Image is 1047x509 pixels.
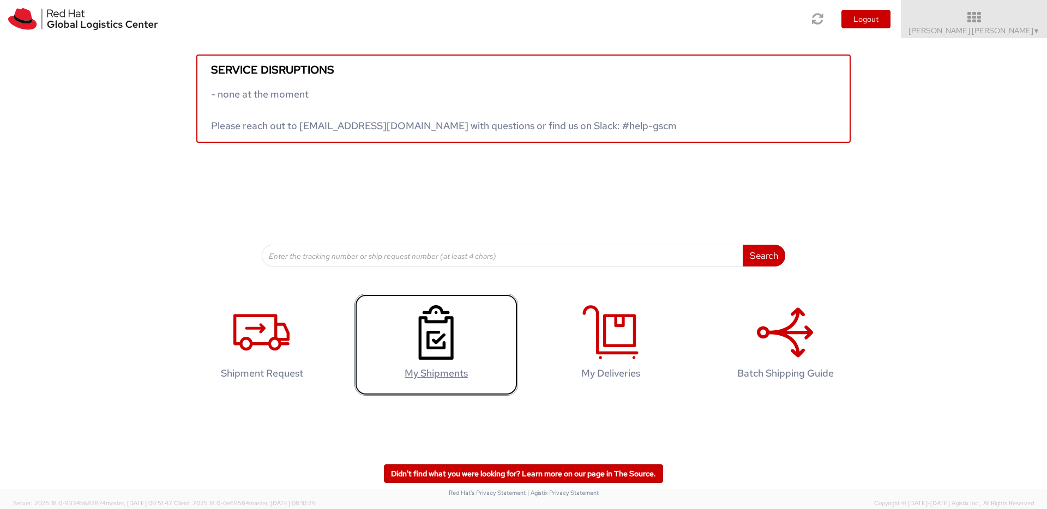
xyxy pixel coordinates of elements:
[13,499,172,507] span: Server: 2025.18.0-9334b682874
[262,245,743,266] input: Enter the tracking number or ship request number (at least 4 chars)
[211,88,677,132] span: - none at the moment Please reach out to [EMAIL_ADDRESS][DOMAIN_NAME] with questions or find us o...
[743,245,785,266] button: Search
[703,294,867,396] a: Batch Shipping Guide
[1033,27,1040,35] span: ▼
[841,10,890,28] button: Logout
[540,368,681,379] h4: My Deliveries
[106,499,172,507] span: master, [DATE] 09:51:42
[366,368,507,379] h4: My Shipments
[174,499,316,507] span: Client: 2025.18.0-0e69584
[180,294,344,396] a: Shipment Request
[211,64,836,76] h5: Service disruptions
[908,26,1040,35] span: [PERSON_NAME] [PERSON_NAME]
[384,464,663,483] a: Didn't find what you were looking for? Learn more on our page in The Source.
[191,368,332,379] h4: Shipment Request
[449,489,526,496] a: Red Hat's Privacy Statement
[196,54,851,143] a: Service disruptions - none at the moment Please reach out to [EMAIL_ADDRESS][DOMAIN_NAME] with qu...
[529,294,693,396] a: My Deliveries
[715,368,856,379] h4: Batch Shipping Guide
[249,499,316,507] span: master, [DATE] 08:10:29
[8,8,158,30] img: rh-logistics-00dfa346123c4ec078e1.svg
[874,499,1034,508] span: Copyright © [DATE]-[DATE] Agistix Inc., All Rights Reserved
[527,489,599,496] a: | Agistix Privacy Statement
[354,294,518,396] a: My Shipments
